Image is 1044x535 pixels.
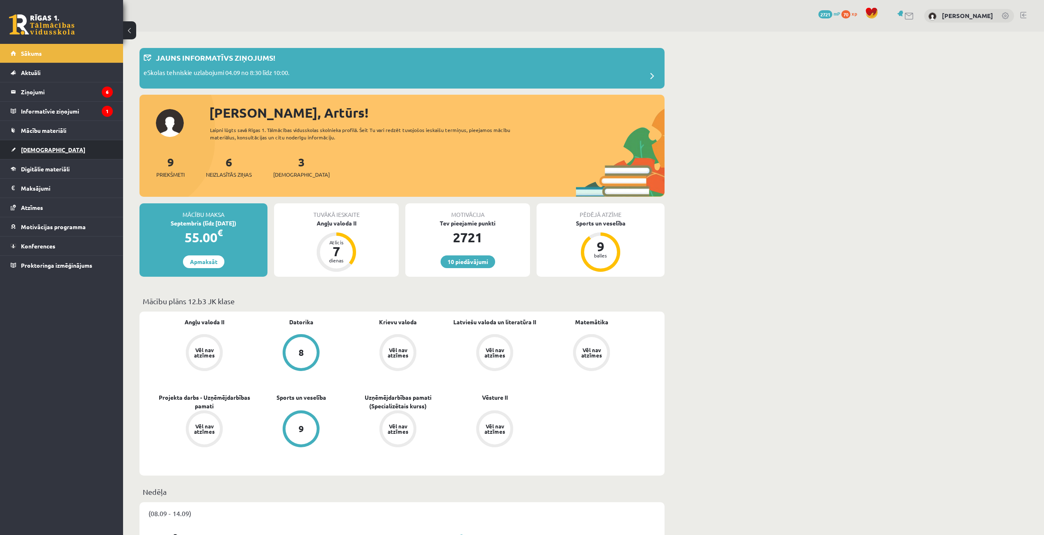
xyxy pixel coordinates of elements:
span: Aktuāli [21,69,41,76]
a: Apmaksāt [183,255,224,268]
a: 2721 mP [818,10,840,17]
a: Ziņojumi6 [11,82,113,101]
div: Vēl nav atzīmes [386,347,409,358]
div: 55.00 [139,228,267,247]
legend: Informatīvie ziņojumi [21,102,113,121]
a: Matemātika [575,318,608,326]
span: 2721 [818,10,832,18]
a: Vēsture II [482,393,508,402]
a: 70 xp [841,10,861,17]
div: 9 [299,424,304,433]
a: Krievu valoda [379,318,417,326]
legend: Maksājumi [21,179,113,198]
div: Mācību maksa [139,203,267,219]
legend: Ziņojumi [21,82,113,101]
span: Mācību materiāli [21,127,66,134]
span: Atzīmes [21,204,43,211]
a: Digitālie materiāli [11,159,113,178]
a: 6Neizlasītās ziņas [206,155,252,179]
span: xp [852,10,857,17]
a: 8 [253,334,350,373]
a: 9Priekšmeti [156,155,185,179]
a: Datorika [289,318,313,326]
a: Latviešu valoda un literatūra II [453,318,536,326]
a: Vēl nav atzīmes [156,334,253,373]
div: balles [588,253,613,258]
div: Motivācija [405,203,530,219]
a: Sākums [11,44,113,63]
div: dienas [324,258,349,263]
div: Vēl nav atzīmes [386,423,409,434]
span: mP [834,10,840,17]
span: Sākums [21,50,42,57]
div: 9 [588,240,613,253]
a: Sports un veselība [276,393,326,402]
span: 70 [841,10,850,18]
p: Jauns informatīvs ziņojums! [156,52,275,63]
span: € [217,227,223,239]
span: Proktoringa izmēģinājums [21,262,92,269]
a: Mācību materiāli [11,121,113,140]
div: 2721 [405,228,530,247]
a: Vēl nav atzīmes [543,334,640,373]
span: Konferences [21,242,55,250]
a: Rīgas 1. Tālmācības vidusskola [9,14,75,35]
div: Tev pieejamie punkti [405,219,530,228]
a: Atzīmes [11,198,113,217]
a: Vēl nav atzīmes [446,410,543,449]
a: Vēl nav atzīmes [156,410,253,449]
div: Angļu valoda II [274,219,399,228]
a: Konferences [11,237,113,255]
div: Vēl nav atzīmes [193,423,216,434]
a: Proktoringa izmēģinājums [11,256,113,275]
a: Angļu valoda II [185,318,224,326]
p: Mācību plāns 12.b3 JK klase [143,296,661,307]
a: Maksājumi [11,179,113,198]
i: 1 [102,106,113,117]
span: Digitālie materiāli [21,165,70,173]
a: Sports un veselība 9 balles [537,219,665,273]
a: Vēl nav atzīmes [350,334,446,373]
div: (08.09 - 14.09) [139,502,665,524]
a: 3[DEMOGRAPHIC_DATA] [273,155,330,179]
a: Motivācijas programma [11,217,113,236]
span: [DEMOGRAPHIC_DATA] [273,171,330,179]
a: Vēl nav atzīmes [350,410,446,449]
img: Artūrs Strads [928,12,937,20]
span: Priekšmeti [156,171,185,179]
a: Jauns informatīvs ziņojums! eSkolas tehniskie uzlabojumi 04.09 no 8:30 līdz 10:00. [144,52,660,84]
span: Neizlasītās ziņas [206,171,252,179]
i: 6 [102,87,113,98]
a: 9 [253,410,350,449]
div: 7 [324,245,349,258]
div: Vēl nav atzīmes [483,423,506,434]
a: Angļu valoda II Atlicis 7 dienas [274,219,399,273]
a: Projekta darbs - Uzņēmējdarbības pamati [156,393,253,410]
div: Vēl nav atzīmes [193,347,216,358]
a: Vēl nav atzīmes [446,334,543,373]
a: Informatīvie ziņojumi1 [11,102,113,121]
p: eSkolas tehniskie uzlabojumi 04.09 no 8:30 līdz 10:00. [144,68,290,80]
div: [PERSON_NAME], Artūrs! [209,103,665,123]
div: Septembris (līdz [DATE]) [139,219,267,228]
a: [PERSON_NAME] [942,11,993,20]
a: Aktuāli [11,63,113,82]
div: Tuvākā ieskaite [274,203,399,219]
div: Sports un veselība [537,219,665,228]
div: Laipni lūgts savā Rīgas 1. Tālmācības vidusskolas skolnieka profilā. Šeit Tu vari redzēt tuvojošo... [210,126,525,141]
div: Atlicis [324,240,349,245]
a: Uzņēmējdarbības pamati (Specializētais kurss) [350,393,446,410]
div: Vēl nav atzīmes [580,347,603,358]
span: Motivācijas programma [21,223,86,230]
div: Vēl nav atzīmes [483,347,506,358]
div: 8 [299,348,304,357]
span: [DEMOGRAPHIC_DATA] [21,146,85,153]
a: 10 piedāvājumi [441,255,495,268]
div: Pēdējā atzīme [537,203,665,219]
p: Nedēļa [143,486,661,497]
a: [DEMOGRAPHIC_DATA] [11,140,113,159]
